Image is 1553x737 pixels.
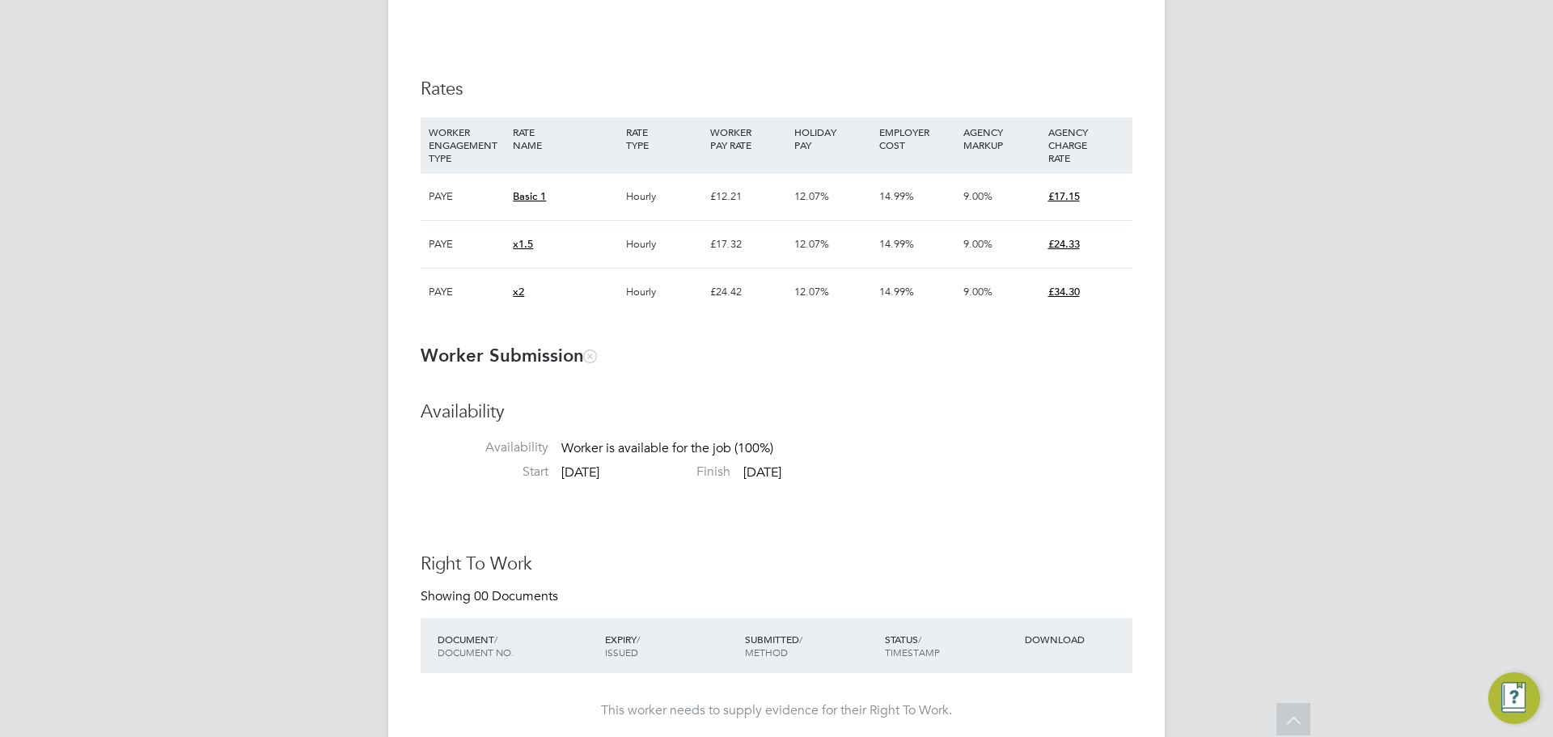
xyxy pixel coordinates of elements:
span: 12.07% [794,189,829,203]
div: Hourly [622,173,706,220]
span: [DATE] [561,464,599,481]
label: Availability [421,439,548,456]
span: 9.00% [963,237,992,251]
span: Worker is available for the job (100%) [561,440,773,456]
span: / [799,633,802,646]
span: 14.99% [879,237,914,251]
span: £17.15 [1048,189,1080,203]
span: METHOD [745,646,788,659]
span: / [494,633,497,646]
div: PAYE [425,221,509,268]
span: / [637,633,640,646]
div: Hourly [622,221,706,268]
div: EXPIRY [601,625,741,667]
div: RATE NAME [509,117,621,159]
h3: Right To Work [421,553,1132,576]
span: 14.99% [879,189,914,203]
div: £24.42 [706,269,790,316]
h3: Rates [421,78,1132,101]
div: PAYE [425,173,509,220]
div: AGENCY CHARGE RATE [1044,117,1128,172]
div: HOLIDAY PAY [790,117,874,159]
span: DOCUMENT NO. [438,646,514,659]
div: RATE TYPE [622,117,706,159]
span: 12.07% [794,237,829,251]
span: x2 [513,285,524,299]
span: £34.30 [1048,285,1080,299]
div: £17.32 [706,221,790,268]
div: WORKER ENGAGEMENT TYPE [425,117,509,172]
div: EMPLOYER COST [875,117,959,159]
span: TIMESTAMP [885,646,940,659]
button: Engage Resource Center [1488,672,1540,724]
label: Finish [603,464,730,481]
div: PAYE [425,269,509,316]
span: 14.99% [879,285,914,299]
div: This worker needs to supply evidence for their Right To Work. [437,702,1116,719]
span: 12.07% [794,285,829,299]
span: 9.00% [963,285,992,299]
div: DOCUMENT [434,625,601,667]
div: STATUS [881,625,1021,667]
span: [DATE] [743,464,781,481]
span: 9.00% [963,189,992,203]
span: / [918,633,921,646]
label: Start [421,464,548,481]
div: AGENCY MARKUP [959,117,1043,159]
span: 00 Documents [474,588,558,604]
div: DOWNLOAD [1021,625,1132,654]
h3: Availability [421,400,1132,424]
div: Hourly [622,269,706,316]
div: £12.21 [706,173,790,220]
span: ISSUED [605,646,638,659]
div: Showing [421,588,561,605]
div: WORKER PAY RATE [706,117,790,159]
b: Worker Submission [421,345,596,366]
div: SUBMITTED [741,625,881,667]
span: £24.33 [1048,237,1080,251]
span: Basic 1 [513,189,546,203]
span: x1.5 [513,237,533,251]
